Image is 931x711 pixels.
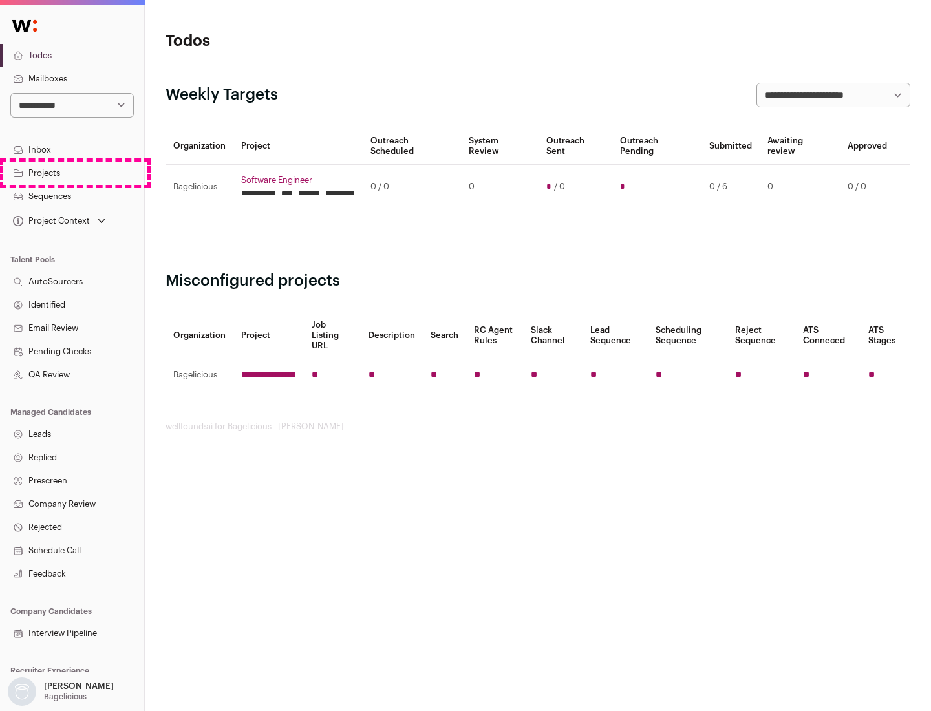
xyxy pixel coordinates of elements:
[760,128,840,165] th: Awaiting review
[304,312,361,359] th: Job Listing URL
[612,128,701,165] th: Outreach Pending
[8,677,36,706] img: nopic.png
[523,312,583,359] th: Slack Channel
[461,165,538,209] td: 0
[166,312,233,359] th: Organization
[10,216,90,226] div: Project Context
[166,31,414,52] h1: Todos
[166,271,910,292] h2: Misconfigured projects
[5,13,44,39] img: Wellfound
[701,165,760,209] td: 0 / 6
[10,212,108,230] button: Open dropdown
[363,165,461,209] td: 0 / 0
[241,175,355,186] a: Software Engineer
[166,165,233,209] td: Bagelicious
[5,677,116,706] button: Open dropdown
[44,681,114,692] p: [PERSON_NAME]
[840,128,895,165] th: Approved
[233,128,363,165] th: Project
[760,165,840,209] td: 0
[233,312,304,359] th: Project
[727,312,796,359] th: Reject Sequence
[554,182,565,192] span: / 0
[795,312,860,359] th: ATS Conneced
[166,128,233,165] th: Organization
[361,312,423,359] th: Description
[701,128,760,165] th: Submitted
[423,312,466,359] th: Search
[539,128,613,165] th: Outreach Sent
[363,128,461,165] th: Outreach Scheduled
[648,312,727,359] th: Scheduling Sequence
[166,359,233,391] td: Bagelicious
[166,85,278,105] h2: Weekly Targets
[166,421,910,432] footer: wellfound:ai for Bagelicious - [PERSON_NAME]
[583,312,648,359] th: Lead Sequence
[461,128,538,165] th: System Review
[466,312,522,359] th: RC Agent Rules
[840,165,895,209] td: 0 / 0
[44,692,87,702] p: Bagelicious
[861,312,910,359] th: ATS Stages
